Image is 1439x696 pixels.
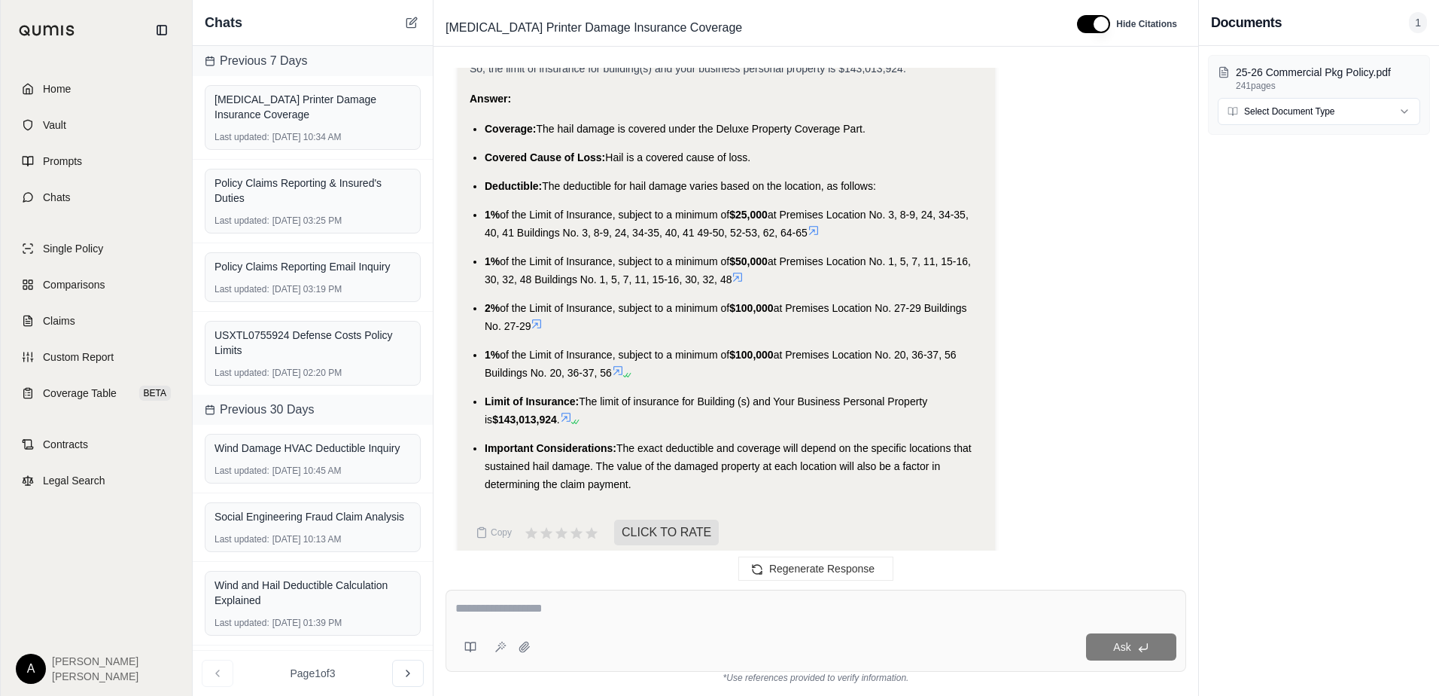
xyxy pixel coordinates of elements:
[10,304,183,337] a: Claims
[729,255,768,267] span: $50,000
[16,654,46,684] div: A
[10,340,183,374] a: Custom Report
[470,63,906,75] span: So, the limit of insurance for building(s) and your business personal property is $143,013,924.
[52,654,138,669] span: [PERSON_NAME]
[43,437,88,452] span: Contracts
[1409,12,1427,33] span: 1
[500,349,729,361] span: of the Limit of Insurance, subject to a minimum of
[542,180,876,192] span: The deductible for hail damage varies based on the location, as follows:
[485,442,616,454] span: Important Considerations:
[43,81,71,96] span: Home
[1218,65,1420,92] button: 25-26 Commercial Pkg Policy.pdf241pages
[214,367,411,379] div: [DATE] 02:20 PM
[214,259,411,274] div: Policy Claims Reporting Email Inquiry
[485,180,542,192] span: Deductible:
[214,465,411,477] div: [DATE] 10:45 AM
[214,92,411,122] div: [MEDICAL_DATA] Printer Damage Insurance Coverage
[500,302,729,314] span: of the Limit of Insurance, subject to a minimum of
[492,414,557,426] span: $143,013,924
[214,328,411,358] div: USXTL0755924 Defense Costs Policy Limits
[214,131,411,143] div: [DATE] 10:34 AM
[43,154,82,169] span: Prompts
[214,283,269,295] span: Last updated:
[10,232,183,265] a: Single Policy
[214,533,411,545] div: [DATE] 10:13 AM
[10,464,183,497] a: Legal Search
[214,367,269,379] span: Last updated:
[214,617,269,629] span: Last updated:
[485,255,971,285] span: at Premises Location No. 1, 5, 7, 11, 15-16, 30, 32, 48 Buildings No. 1, 5, 7, 11, 15-16, 30, 32, 48
[485,209,969,239] span: at Premises Location No. 3, 8-9, 24, 34-35, 40, 41 Buildings No. 3, 8-9, 24, 34-35, 40, 41 49-50,...
[214,441,411,456] div: Wind Damage HVAC Deductible Inquiry
[470,93,511,105] strong: Answer:
[43,473,105,488] span: Legal Search
[1116,18,1177,30] span: Hide Citations
[485,349,500,361] span: 1%
[10,181,183,214] a: Chats
[43,277,105,292] span: Comparisons
[43,386,117,401] span: Coverage Table
[214,283,411,295] div: [DATE] 03:19 PM
[440,16,1059,40] div: Edit Title
[214,131,269,143] span: Last updated:
[1211,12,1282,33] h3: Documents
[1236,80,1420,92] p: 241 pages
[43,241,103,256] span: Single Policy
[440,16,748,40] span: [MEDICAL_DATA] Printer Damage Insurance Coverage
[485,395,927,426] span: The limit of insurance for Building (s) and Your Business Personal Property is
[729,349,773,361] span: $100,000
[729,209,768,221] span: $25,000
[291,666,336,681] span: Page 1 of 3
[10,145,183,178] a: Prompts
[485,395,579,408] span: Limit of Insurance:
[485,349,956,379] span: at Premises Location No. 20, 36-37, 56 Buildings No. 20, 36-37, 56
[214,617,411,629] div: [DATE] 01:39 PM
[403,14,421,32] button: New Chat
[446,672,1186,684] div: *Use references provided to verify information.
[214,215,269,227] span: Last updated:
[485,302,966,332] span: at Premises Location No. 27-29 Buildings No. 27-29
[1113,641,1130,653] span: Ask
[485,255,500,267] span: 1%
[19,25,75,36] img: Qumis Logo
[10,428,183,461] a: Contracts
[214,533,269,545] span: Last updated:
[214,509,411,524] div: Social Engineering Fraud Claim Analysis
[738,557,893,581] button: Regenerate Response
[193,46,433,76] div: Previous 7 Days
[10,268,183,301] a: Comparisons
[500,255,729,267] span: of the Limit of Insurance, subject to a minimum of
[557,414,560,426] span: .
[729,302,773,314] span: $100,000
[43,313,75,328] span: Claims
[43,350,114,365] span: Custom Report
[10,377,183,410] a: Coverage TableBETA
[491,527,512,539] span: Copy
[769,563,875,575] span: Regenerate Response
[139,386,171,401] span: BETA
[214,215,411,227] div: [DATE] 03:25 PM
[485,123,536,135] span: Coverage:
[605,151,750,163] span: Hail is a covered cause of loss.
[485,209,500,221] span: 1%
[214,176,411,206] div: Policy Claims Reporting & Insured's Duties
[470,517,518,548] button: Copy
[150,18,174,42] button: Collapse sidebar
[43,118,66,133] span: Vault
[214,465,269,477] span: Last updated:
[10,72,183,105] a: Home
[10,108,183,142] a: Vault
[52,669,138,684] span: [PERSON_NAME]
[1236,65,1420,80] p: 25-26 Commercial Pkg Policy.pdf
[485,302,500,314] span: 2%
[43,190,71,205] span: Chats
[1086,633,1176,661] button: Ask
[485,442,972,490] span: The exact deductible and coverage will depend on the specific locations that sustained hail damag...
[500,209,729,221] span: of the Limit of Insurance, subject to a minimum of
[214,578,411,608] div: Wind and Hail Deductible Calculation Explained
[193,395,433,425] div: Previous 30 Days
[485,151,605,163] span: Covered Cause of Loss:
[536,123,865,135] span: The hail damage is covered under the Deluxe Property Coverage Part.
[614,520,719,545] span: CLICK TO RATE
[205,12,242,33] span: Chats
